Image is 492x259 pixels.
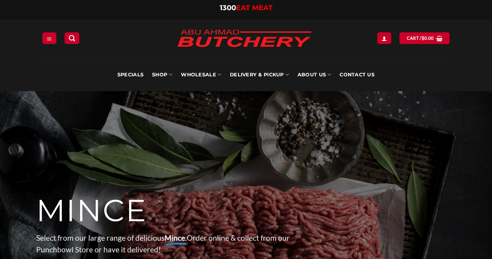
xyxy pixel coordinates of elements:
a: Delivery & Pickup [230,58,289,91]
span: MINCE [36,192,147,229]
a: 1300EAT MEAT [220,4,273,12]
img: Abu Ahmad Butchery [170,24,318,54]
a: Login [377,32,391,44]
span: Select from our large range of delicious Order online & collect from our Punchbowl Store or have ... [36,233,290,254]
a: Contact Us [340,58,375,91]
a: Menu [42,32,56,44]
a: About Us [298,58,331,91]
strong: Mince. [165,233,187,242]
a: Specials [117,58,144,91]
span: Cart / [407,35,434,42]
span: 1300 [220,4,236,12]
span: $ [422,35,424,42]
a: View cart [399,32,450,44]
span: EAT MEAT [236,4,273,12]
a: Wholesale [181,58,221,91]
bdi: 0.00 [422,35,434,41]
a: Search [65,32,79,44]
a: SHOP [152,58,172,91]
